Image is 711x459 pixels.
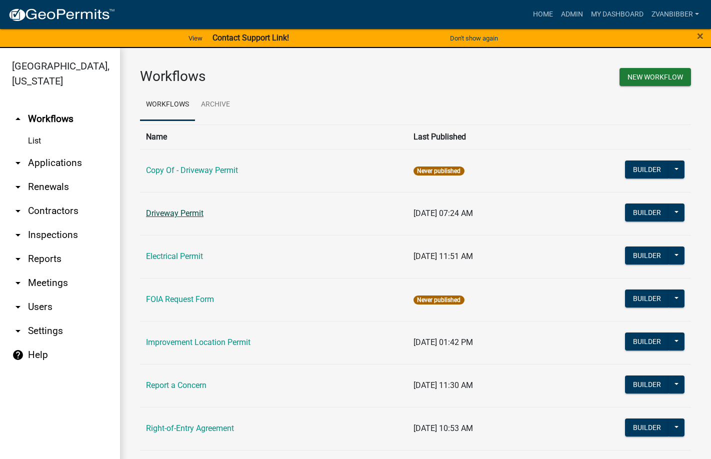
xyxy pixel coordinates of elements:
button: New Workflow [619,68,691,86]
strong: Contact Support Link! [212,33,289,42]
a: Report a Concern [146,380,206,390]
th: Name [140,124,407,149]
button: Builder [625,160,669,178]
button: Builder [625,246,669,264]
span: Never published [413,166,464,175]
a: Improvement Location Permit [146,337,250,347]
a: Copy Of - Driveway Permit [146,165,238,175]
a: FOIA Request Form [146,294,214,304]
button: Builder [625,375,669,393]
button: Close [697,30,703,42]
span: Never published [413,295,464,304]
h3: Workflows [140,68,408,85]
a: View [184,30,206,46]
a: Home [529,5,557,24]
a: Workflows [140,89,195,121]
a: zvanbibber [647,5,703,24]
span: [DATE] 10:53 AM [413,423,473,433]
i: arrow_drop_down [12,277,24,289]
i: arrow_drop_down [12,205,24,217]
a: Right-of-Entry Agreement [146,423,234,433]
button: Builder [625,418,669,436]
span: [DATE] 11:30 AM [413,380,473,390]
span: [DATE] 01:42 PM [413,337,473,347]
th: Last Published [407,124,548,149]
a: Electrical Permit [146,251,203,261]
i: arrow_drop_down [12,253,24,265]
i: arrow_drop_down [12,301,24,313]
i: arrow_drop_down [12,325,24,337]
i: arrow_drop_down [12,157,24,169]
a: Admin [557,5,587,24]
i: help [12,349,24,361]
a: My Dashboard [587,5,647,24]
span: [DATE] 11:51 AM [413,251,473,261]
button: Don't show again [446,30,502,46]
span: [DATE] 07:24 AM [413,208,473,218]
button: Builder [625,289,669,307]
button: Builder [625,203,669,221]
button: Builder [625,332,669,350]
span: × [697,29,703,43]
a: Archive [195,89,236,121]
i: arrow_drop_down [12,229,24,241]
i: arrow_drop_up [12,113,24,125]
a: Driveway Permit [146,208,203,218]
i: arrow_drop_down [12,181,24,193]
